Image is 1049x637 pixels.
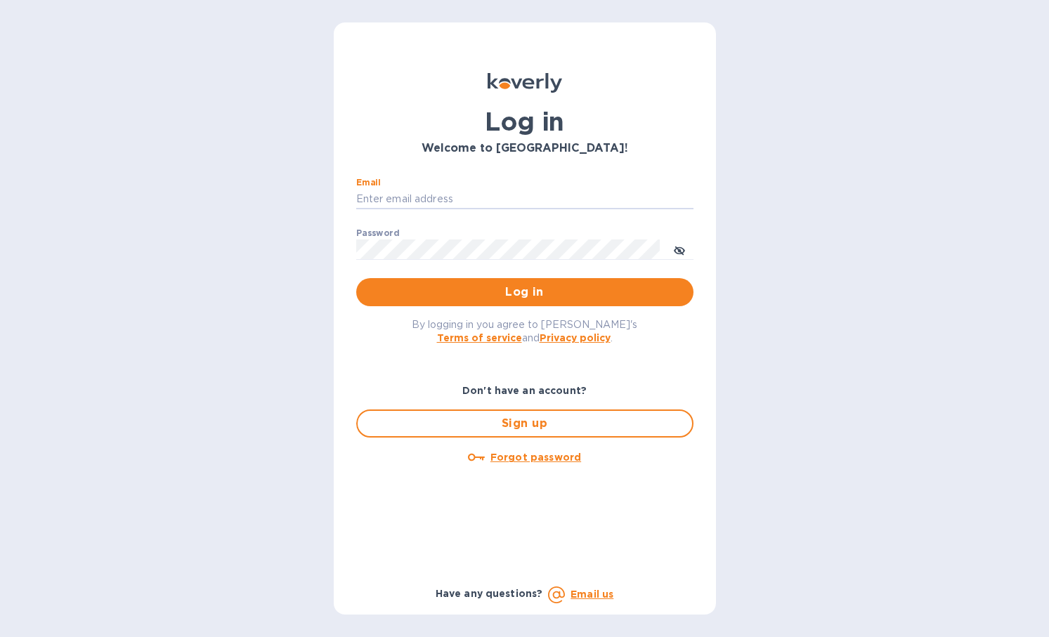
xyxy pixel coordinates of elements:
b: Don't have an account? [462,385,587,396]
a: Terms of service [437,332,522,343]
button: Log in [356,278,693,306]
button: toggle password visibility [665,235,693,263]
span: By logging in you agree to [PERSON_NAME]'s and . [412,319,637,343]
img: Koverly [488,73,562,93]
label: Email [356,178,381,187]
a: Privacy policy [540,332,611,343]
a: Email us [571,589,613,600]
h1: Log in [356,107,693,136]
u: Forgot password [490,452,581,463]
span: Log in [367,284,682,301]
span: Sign up [369,415,681,432]
h3: Welcome to [GEOGRAPHIC_DATA]! [356,142,693,155]
button: Sign up [356,409,693,438]
label: Password [356,229,399,237]
b: Have any questions? [436,588,543,599]
input: Enter email address [356,189,693,210]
